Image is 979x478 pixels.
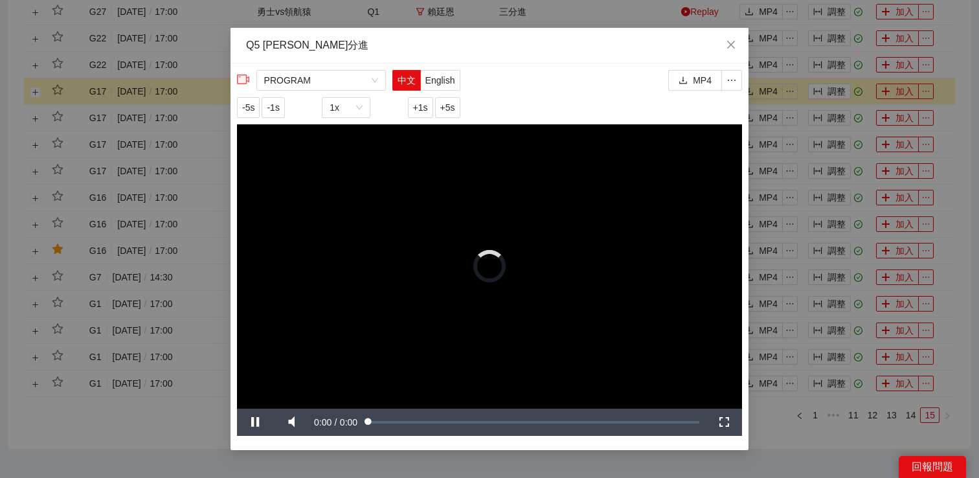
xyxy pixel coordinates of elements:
[335,417,337,427] span: /
[242,100,254,115] span: -5s
[693,73,712,87] span: MP4
[721,70,742,91] button: ellipsis
[440,100,455,115] span: +5s
[262,97,284,118] button: -1s
[246,38,733,52] div: Q5 [PERSON_NAME]分進
[237,409,273,436] button: Pause
[679,76,688,86] span: download
[237,73,250,86] span: video-camera
[435,97,460,118] button: +5s
[398,75,416,85] span: 中文
[330,98,363,117] span: 1x
[899,456,966,478] div: 回報問題
[273,409,309,436] button: Mute
[408,97,433,118] button: +1s
[237,97,260,118] button: -5s
[425,75,455,85] span: English
[340,417,357,427] span: 0:00
[413,100,428,115] span: +1s
[368,421,699,424] div: Progress Bar
[714,28,748,63] button: Close
[722,75,741,85] span: ellipsis
[314,417,332,427] span: 0:00
[237,124,742,409] div: Video Player
[267,100,279,115] span: -1s
[668,70,722,91] button: downloadMP4
[706,409,742,436] button: Fullscreen
[726,40,736,50] span: close
[264,71,378,90] span: PROGRAM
